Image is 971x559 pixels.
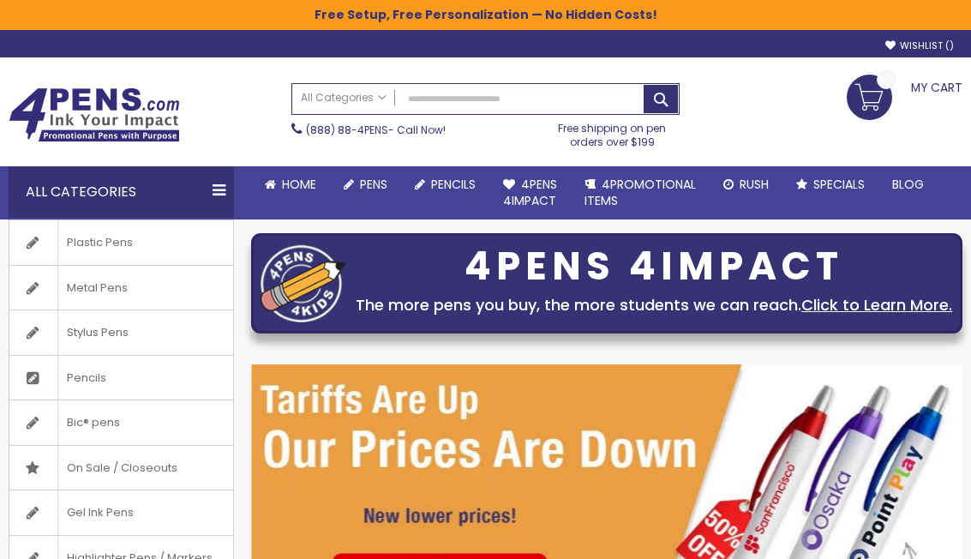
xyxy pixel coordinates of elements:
[813,176,865,193] span: Specials
[330,166,401,203] a: Pens
[360,176,387,193] span: Pens
[878,166,938,203] a: Blog
[251,166,330,203] a: Home
[782,166,878,203] a: Specials
[282,176,316,193] span: Home
[9,220,233,265] a: Plastic Pens
[503,176,557,209] span: 4Pens 4impact
[740,176,769,193] span: Rush
[301,91,387,105] span: All Categories
[57,490,142,535] span: Gel Ink Pens
[9,166,234,218] div: All Categories
[9,446,233,490] a: On Sale / Closeouts
[9,87,180,142] img: 4Pens Custom Pens and Promotional Products
[892,176,924,193] span: Blog
[9,266,233,310] a: Metal Pens
[885,39,954,52] a: Wishlist
[57,356,115,400] span: Pencils
[355,249,953,285] div: 4PENS 4IMPACT
[261,244,346,322] img: four_pen_logo.png
[489,166,571,219] a: 4Pens4impact
[306,123,388,137] a: (888) 88-4PENS
[292,84,395,112] a: All Categories
[57,220,141,265] span: Plastic Pens
[710,166,782,203] a: Rush
[9,400,233,445] a: Bic® pens
[545,115,680,149] div: Free shipping on pen orders over $199
[306,123,446,137] span: - Call Now!
[9,310,233,355] a: Stylus Pens
[57,310,137,355] span: Stylus Pens
[9,356,233,400] a: Pencils
[401,166,489,203] a: Pencils
[584,176,696,209] span: 4PROMOTIONAL ITEMS
[431,176,476,193] span: Pencils
[57,266,136,310] span: Metal Pens
[57,446,186,490] span: On Sale / Closeouts
[9,490,233,535] a: Gel Ink Pens
[355,293,953,317] div: The more pens you buy, the more students we can reach.
[57,400,129,445] span: Bic® pens
[571,166,710,219] a: 4PROMOTIONALITEMS
[801,294,952,316] a: Click to Learn More.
